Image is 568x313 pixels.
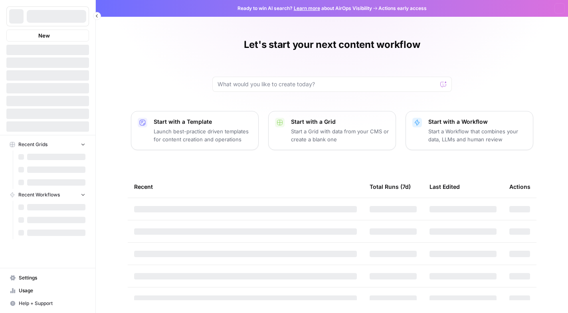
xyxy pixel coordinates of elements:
[509,176,530,198] div: Actions
[19,274,85,281] span: Settings
[19,287,85,294] span: Usage
[131,111,259,150] button: Start with a TemplateLaunch best-practice driven templates for content creation and operations
[6,271,89,284] a: Settings
[370,176,411,198] div: Total Runs (7d)
[294,5,320,11] a: Learn more
[291,118,389,126] p: Start with a Grid
[18,191,60,198] span: Recent Workflows
[429,176,460,198] div: Last Edited
[38,32,50,40] span: New
[406,111,533,150] button: Start with a WorkflowStart a Workflow that combines your data, LLMs and human review
[6,30,89,42] button: New
[291,127,389,143] p: Start a Grid with data from your CMS or create a blank one
[268,111,396,150] button: Start with a GridStart a Grid with data from your CMS or create a blank one
[218,80,437,88] input: What would you like to create today?
[428,118,526,126] p: Start with a Workflow
[154,118,252,126] p: Start with a Template
[18,141,47,148] span: Recent Grids
[237,5,372,12] span: Ready to win AI search? about AirOps Visibility
[154,127,252,143] p: Launch best-practice driven templates for content creation and operations
[19,300,85,307] span: Help + Support
[428,127,526,143] p: Start a Workflow that combines your data, LLMs and human review
[244,38,420,51] h1: Let's start your next content workflow
[6,139,89,151] button: Recent Grids
[6,284,89,297] a: Usage
[6,297,89,310] button: Help + Support
[134,176,357,198] div: Recent
[6,189,89,201] button: Recent Workflows
[378,5,427,12] span: Actions early access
